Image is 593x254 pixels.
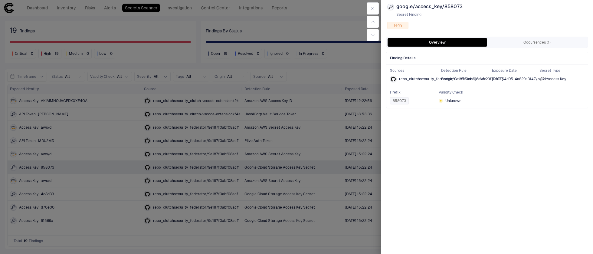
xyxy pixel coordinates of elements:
span: Sources [390,68,439,73]
div: GitHub [391,77,396,81]
span: repo_clutchsecurity_federator/9e187f0abf08acf129f7210e54d9514a829a3147/patch [399,77,547,81]
span: Secret Type [539,68,585,73]
span: Exposure Date [492,68,537,73]
span: Google Cloud Storage Access Key Secret [441,77,490,81]
span: Detection Rule [441,68,490,73]
span: 858073 [393,98,406,103]
span: google/access_key/858073 [396,4,463,10]
span: [DATE] [492,77,503,81]
span: Secret Finding [396,12,463,17]
span: Validity Check [439,90,487,95]
div: 9/12/2024 12:22:24 (GMT+00:00 UTC) [492,77,503,81]
span: High [394,23,402,28]
span: Prefix [390,90,439,95]
button: Overview [388,38,487,47]
span: Access Key [547,77,566,81]
span: Unknown [445,98,461,103]
button: Occurrences (1) [487,38,587,47]
span: Finding Details [386,52,588,64]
